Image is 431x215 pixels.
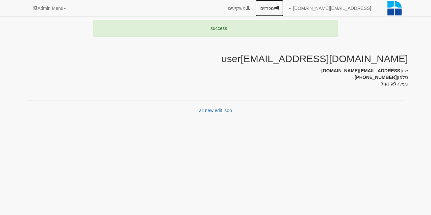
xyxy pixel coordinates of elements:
strong: לא נעול [381,81,396,86]
a: json [223,108,232,113]
div: success [93,20,338,37]
a: all [199,108,204,113]
div: נעילה [23,81,408,87]
a: edit [215,108,222,113]
a: new [205,108,214,113]
strong: [PHONE_NUMBER] [355,75,397,80]
h2: user [EMAIL_ADDRESS][DOMAIN_NAME] [221,53,408,64]
strong: [EMAIL_ADDRESS][DOMAIN_NAME] [321,68,402,73]
div: שם [23,67,408,74]
div: טלפון [23,74,408,81]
